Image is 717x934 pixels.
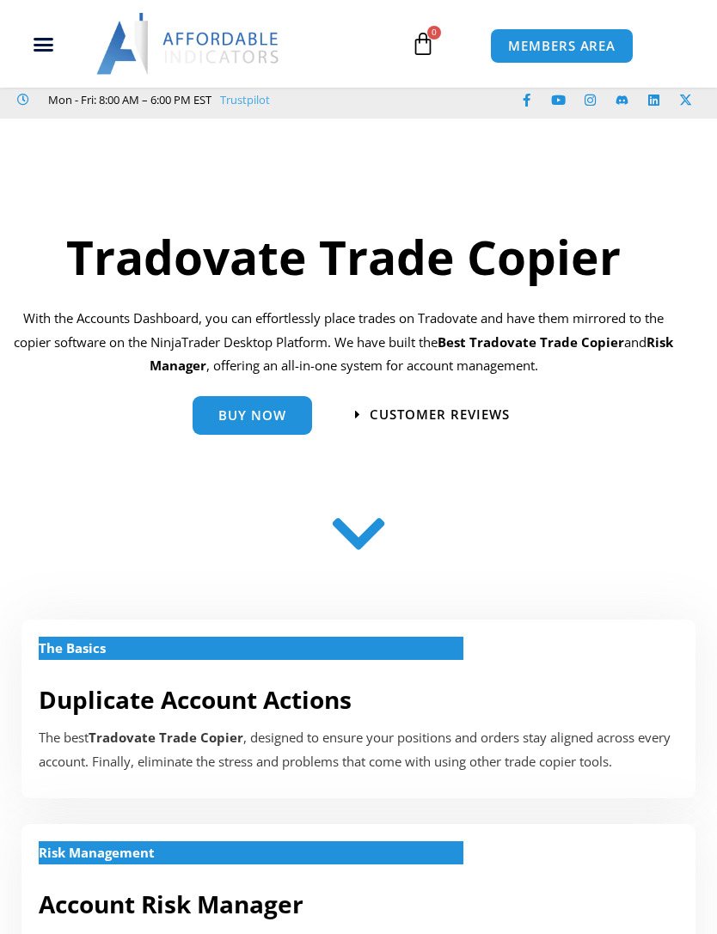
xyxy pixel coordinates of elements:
span: Customer Reviews [370,408,510,421]
strong: Tradovate Trade Copier [89,729,243,746]
a: 0 [385,19,461,69]
strong: The Basics [39,639,106,656]
p: The best , designed to ensure your positions and orders stay aligned across every account. Finall... [39,726,678,774]
h1: Tradovate Trade Copier [13,223,674,290]
div: Menu Toggle [8,27,79,60]
a: Duplicate Account Actions [39,683,352,716]
span: MEMBERS AREA [508,40,616,52]
span: Buy Now [218,409,286,422]
p: With the Accounts Dashboard, you can effortlessly place trades on Tradovate and have them mirrore... [13,307,674,379]
a: Account Risk Manager [39,888,303,920]
span: Mon - Fri: 8:00 AM – 6:00 PM EST [44,89,211,110]
strong: Risk Management [39,844,155,861]
img: LogoAI | Affordable Indicators – NinjaTrader [96,13,281,75]
a: Trustpilot [220,89,270,110]
a: MEMBERS AREA [490,28,634,64]
a: Buy Now [193,396,312,435]
span: 0 [427,26,441,40]
a: Customer Reviews [355,408,510,421]
strong: Best Tradovate Trade Copier [438,333,624,351]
